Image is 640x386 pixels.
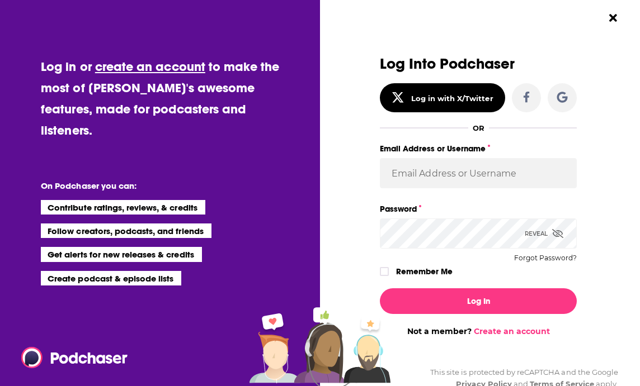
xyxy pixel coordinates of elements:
[41,271,181,285] li: Create podcast & episode lists
[95,59,205,74] a: create an account
[41,247,201,261] li: Get alerts for new releases & credits
[21,347,120,368] a: Podchaser - Follow, Share and Rate Podcasts
[380,288,577,314] button: Log In
[411,94,493,103] div: Log in with X/Twitter
[380,83,505,112] button: Log in with X/Twitter
[380,56,577,72] h3: Log Into Podchaser
[21,347,129,368] img: Podchaser - Follow, Share and Rate Podcasts
[525,218,563,249] div: Reveal
[474,326,550,336] a: Create an account
[380,141,577,156] label: Email Address or Username
[473,123,484,132] div: OR
[603,7,624,28] button: Close Button
[380,158,577,188] input: Email Address or Username
[41,180,265,191] li: On Podchaser you can:
[41,200,205,215] li: Contribute ratings, reviews, & credits
[380,202,577,216] label: Password
[41,223,211,238] li: Follow creators, podcasts, and friends
[380,326,577,336] div: Not a member?
[514,254,577,262] button: Forgot Password?
[396,264,453,279] label: Remember Me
